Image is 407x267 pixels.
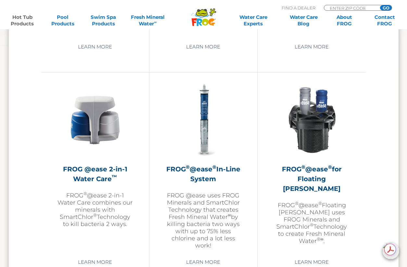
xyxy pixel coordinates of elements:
[166,82,241,158] img: inline-system-300x300.png
[301,164,305,170] sup: ®
[228,14,279,27] a: Water CareExperts
[318,201,322,206] sup: ®
[310,222,313,227] sup: ®
[282,5,315,11] p: Find A Dealer
[57,82,133,251] a: FROG @ease 2-in-1 Water Care™FROG®@ease 2-in-1 Water Care combines our minerals with SmartChlor®T...
[166,82,241,251] a: FROG®@ease®In-Line SystemFROG @ease uses FROG Minerals and SmartChlor Technology that creates Fre...
[328,14,360,27] a: AboutFROG
[274,82,350,251] a: FROG®@ease®for Floating [PERSON_NAME]FROG®@ease®Floating [PERSON_NAME] uses FROG Minerals and Sma...
[380,5,392,10] input: GO
[295,201,299,206] sup: ®
[274,164,350,194] h2: FROG @ease for Floating [PERSON_NAME]
[369,14,401,27] a: ContactFROG
[128,14,167,27] a: Fresh MineralWater∞
[57,82,133,158] img: @ease-2-in-1-Holder-v2-300x300.png
[6,14,38,27] a: Hot TubProducts
[179,41,228,53] a: Learn More
[228,212,231,218] sup: ∞
[93,212,97,218] sup: ®
[328,164,332,170] sup: ®
[288,14,319,27] a: Water CareBlog
[186,164,190,170] sup: ®
[329,5,373,11] input: Zip Code Form
[112,174,117,180] sup: ™
[166,164,241,184] h2: FROG @ease In-Line System
[47,14,79,27] a: PoolProducts
[212,164,216,170] sup: ®
[83,191,87,196] sup: ®
[287,41,336,53] a: Learn More
[88,14,119,27] a: Swim SpaProducts
[166,192,241,249] p: FROG @ease uses FROG Minerals and SmartChlor Technology that creates Fresh Mineral Water by killi...
[317,236,320,242] sup: ®
[57,164,133,184] h2: FROG @ease 2-in-1 Water Care
[57,192,133,228] p: FROG @ease 2-in-1 Water Care combines our minerals with SmartChlor Technology to kill bacteria 2 ...
[320,236,324,242] sup: ∞
[70,41,120,53] a: Learn More
[274,82,350,158] img: InLineWeir_Front_High_inserting-v2-300x300.png
[154,20,157,24] sup: ∞
[382,242,399,259] img: openIcon
[274,202,350,245] p: FROG @ease Floating [PERSON_NAME] uses FROG Minerals and SmartChlor Technology to create Fresh Mi...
